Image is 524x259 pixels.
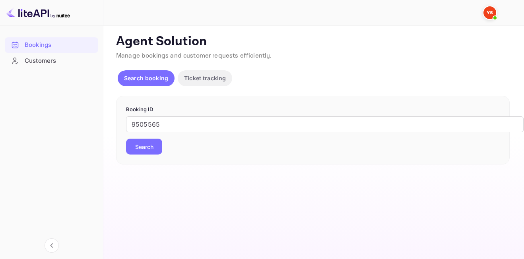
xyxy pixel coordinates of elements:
[6,6,70,19] img: LiteAPI logo
[126,106,500,114] p: Booking ID
[45,238,59,253] button: Collapse navigation
[126,139,162,155] button: Search
[5,37,98,53] div: Bookings
[25,56,94,66] div: Customers
[184,74,226,82] p: Ticket tracking
[116,34,510,50] p: Agent Solution
[5,53,98,68] a: Customers
[483,6,496,19] img: Yandex Support
[25,41,94,50] div: Bookings
[5,53,98,69] div: Customers
[5,37,98,52] a: Bookings
[124,74,168,82] p: Search booking
[126,116,524,132] input: Enter Booking ID (e.g., 63782194)
[116,52,272,60] span: Manage bookings and customer requests efficiently.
